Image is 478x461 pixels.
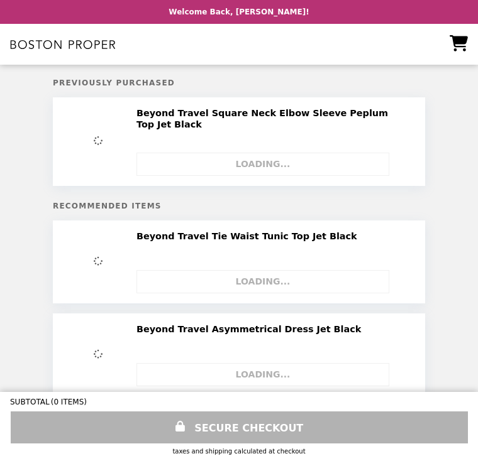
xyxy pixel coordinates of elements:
h2: Beyond Travel Asymmetrical Dress Jet Black [136,323,366,335]
p: Welcome Back, [PERSON_NAME]! [169,8,309,16]
h2: Beyond Travel Square Neck Elbow Sleeve Peplum Top Jet Black [136,107,406,131]
div: Taxes and Shipping calculated at checkout [10,448,468,455]
span: ( 0 ITEMS ) [51,398,87,406]
h5: Recommended Items [53,202,425,210]
img: Brand Logo [10,31,116,57]
h5: Previously Purchased [53,79,425,87]
h2: Beyond Travel Tie Waist Tunic Top Jet Black [136,230,362,242]
span: SUBTOTAL [10,398,51,406]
